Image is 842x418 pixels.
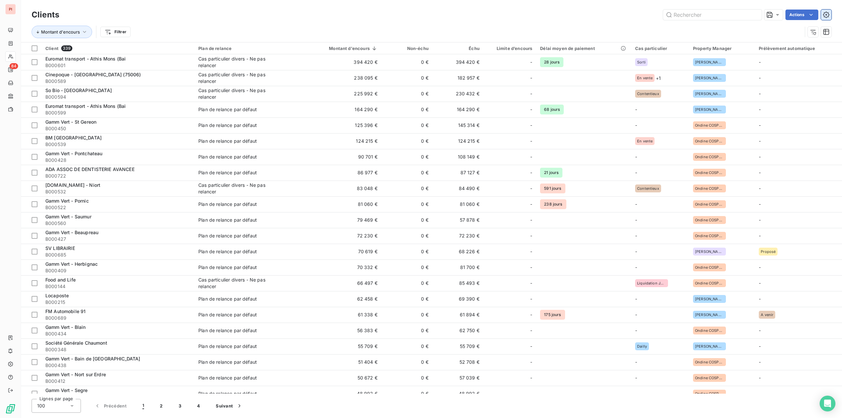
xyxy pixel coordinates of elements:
[759,233,761,238] span: -
[382,354,433,370] td: 0 €
[198,182,281,195] div: Cas particulier divers - Ne pas relancer
[198,359,257,365] div: Plan de relance par défaut
[198,233,257,239] div: Plan de relance par défaut
[635,201,637,207] span: -
[304,291,382,307] td: 62 458 €
[45,157,190,163] span: B000428
[198,375,257,381] div: Plan de relance par défaut
[382,86,433,102] td: 0 €
[382,244,433,259] td: 0 €
[635,154,637,160] span: -
[10,63,18,69] span: 84
[540,105,564,114] span: 68 jours
[695,297,724,301] span: [PERSON_NAME]
[45,141,190,148] span: B000539
[637,139,653,143] span: En vente
[45,94,190,100] span: B000594
[433,259,483,275] td: 81 700 €
[198,106,257,113] div: Plan de relance par défaut
[198,277,281,290] div: Cas particulier divers - Ne pas relancer
[530,106,532,113] span: -
[433,70,483,86] td: 182 957 €
[45,87,112,93] span: So Bio - [GEOGRAPHIC_DATA]
[695,329,724,332] span: Ondine COSPEREC
[304,259,382,275] td: 70 332 €
[45,62,190,69] span: B000601
[45,72,141,77] span: Cinepoque - [GEOGRAPHIC_DATA] (75006)
[304,149,382,165] td: 90 701 €
[45,78,190,85] span: B000589
[433,149,483,165] td: 108 149 €
[37,403,45,409] span: 100
[45,188,190,195] span: B000532
[695,344,724,348] span: [PERSON_NAME]
[759,59,761,65] span: -
[433,275,483,291] td: 85 493 €
[695,313,724,317] span: [PERSON_NAME]
[45,299,190,306] span: B000215
[759,170,761,175] span: -
[45,324,86,330] span: Gamm Vert - Blain
[695,92,724,96] span: [PERSON_NAME]
[198,169,257,176] div: Plan de relance par défaut
[5,404,16,414] img: Logo LeanPay
[45,135,102,140] span: BM [GEOGRAPHIC_DATA]
[487,46,532,51] div: Limite d’encours
[171,399,189,413] button: 3
[45,125,190,132] span: B000450
[433,307,483,323] td: 61 894 €
[45,277,76,283] span: Food and Life
[637,60,646,64] span: Sorti
[759,46,838,51] div: Prélèvement automatique
[759,217,761,223] span: -
[695,171,724,175] span: Ondine COSPEREC
[530,375,532,381] span: -
[45,56,126,61] span: Euromat transport - Athis Mons (Bai
[695,376,724,380] span: Ondine COSPEREC
[382,196,433,212] td: 0 €
[304,102,382,117] td: 164 290 €
[304,86,382,102] td: 225 992 €
[382,117,433,133] td: 0 €
[304,196,382,212] td: 81 060 €
[198,201,257,208] div: Plan de relance par défaut
[142,403,144,409] span: 1
[759,296,761,302] span: -
[100,27,131,37] button: Filtrer
[433,212,483,228] td: 57 878 €
[304,181,382,196] td: 83 048 €
[45,245,75,251] span: SV LIBRAIRIE
[530,90,532,97] span: -
[695,392,724,396] span: Ondine COSPEREC
[304,307,382,323] td: 61 338 €
[304,117,382,133] td: 125 396 €
[637,281,666,285] span: Liquidation Judiciaire
[759,107,761,112] span: -
[433,196,483,212] td: 81 060 €
[382,212,433,228] td: 0 €
[759,138,761,144] span: -
[304,54,382,70] td: 394 420 €
[198,264,257,271] div: Plan de relance par défaut
[45,293,69,298] span: Locaposte
[304,228,382,244] td: 72 230 €
[32,26,92,38] button: Montant d'encours
[761,313,773,317] span: A venir
[530,327,532,334] span: -
[635,375,637,381] span: -
[45,198,89,204] span: Gamm Vert - Pornic
[382,323,433,338] td: 0 €
[759,391,761,396] span: -
[540,57,563,67] span: 28 jours
[382,370,433,386] td: 0 €
[530,75,532,81] span: -
[433,133,483,149] td: 124 215 €
[635,391,637,396] span: -
[86,399,135,413] button: Précédent
[382,70,433,86] td: 0 €
[433,102,483,117] td: 164 290 €
[198,122,257,129] div: Plan de relance par défaut
[637,186,659,190] span: Contentieux
[637,92,659,96] span: Contentieux
[198,248,257,255] div: Plan de relance par défaut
